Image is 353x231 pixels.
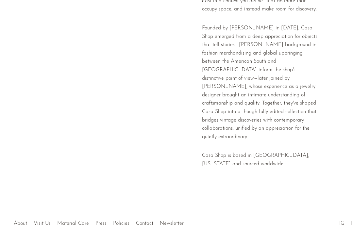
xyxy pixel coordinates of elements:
[202,24,318,141] p: Founded by [PERSON_NAME] in [DATE], Casa Shop emerged from a deep appreciation for objects that t...
[95,221,107,226] a: Press
[10,216,187,228] ul: Quick links
[34,221,51,226] a: Visit Us
[339,221,345,226] a: IG
[202,152,318,168] p: Casa Shop is based in [GEOGRAPHIC_DATA], [US_STATE] and sourced worldwide.
[14,221,27,226] a: About
[57,221,89,226] a: Material Care
[113,221,129,226] a: Policies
